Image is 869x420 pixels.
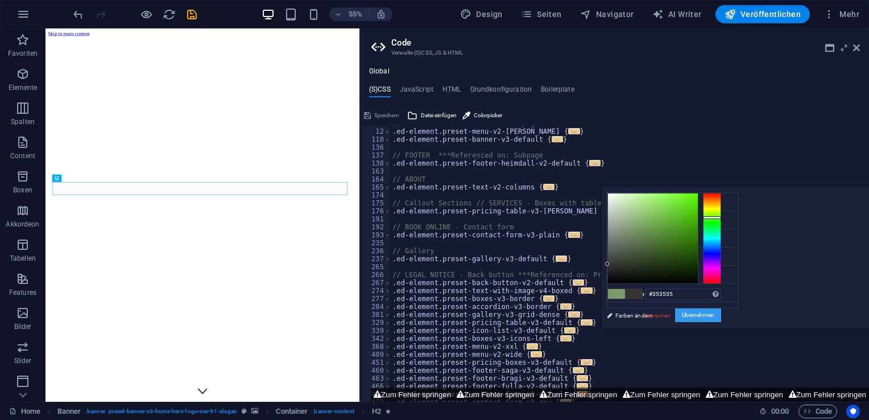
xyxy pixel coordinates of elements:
[376,9,386,19] i: Bei Größenänderung Zoomstufe automatisch an das gewählte Gerät anpassen.
[648,5,706,23] button: AI Writer
[556,256,567,262] span: ...
[568,128,580,134] span: ...
[460,9,503,20] span: Design
[725,9,801,20] span: Veröffentlichen
[361,151,391,159] div: 137
[537,388,620,402] button: Zum Fehler springen
[552,136,563,142] span: ...
[361,175,391,183] div: 164
[531,351,542,357] span: ...
[771,405,789,418] span: 00 00
[369,85,391,98] h4: (S)CSS
[543,295,554,302] span: ...
[577,375,588,381] span: ...
[9,288,36,297] p: Features
[162,7,176,21] button: reload
[577,383,588,389] span: ...
[361,143,391,151] div: 136
[819,5,864,23] button: Mehr
[846,405,860,418] button: Usercentrics
[5,5,80,14] a: Skip to main content
[163,8,176,21] i: Seite neu laden
[361,287,391,295] div: 274
[361,135,391,143] div: 118
[242,408,247,414] i: Dieses Element ist ein anpassbares Preset
[361,319,391,327] div: 329
[620,388,703,402] button: Zum Fehler springen
[759,405,789,418] h6: Session-Zeit
[372,405,381,418] span: Klick zum Auswählen. Doppelklick zum Bearbeiten
[516,5,566,23] button: Seiten
[361,359,391,367] div: 451
[72,8,85,21] i: Rückgängig: Schriftfarbe ($color-primary -> #131313) (Strg+Z)
[470,85,532,98] h4: Grundkonfiguration
[824,9,859,20] span: Mehr
[57,405,391,418] nav: breadcrumb
[454,388,537,402] button: Zum Fehler springen
[564,327,576,333] span: ...
[361,207,391,215] div: 176
[361,231,391,239] div: 193
[85,405,237,418] span: . banner .preset-banner-v3-home-hero-logo-nav-h1-slogan
[9,83,38,92] p: Elemente
[361,367,391,374] div: 460
[568,232,580,238] span: ...
[329,7,370,21] button: 55%
[521,9,562,20] span: Seiten
[361,223,391,231] div: 192
[474,109,502,122] span: Colorpicker
[346,7,365,21] h6: 55%
[405,109,458,122] button: Datei einfügen
[560,303,572,310] span: ...
[361,311,391,319] div: 301
[14,322,32,331] p: Bilder
[361,183,391,191] div: 165
[57,405,81,418] span: Klick zum Auswählen. Doppelklick zum Bearbeiten
[361,199,391,207] div: 175
[568,311,580,318] span: ...
[369,67,390,76] h4: Global
[581,319,592,326] span: ...
[139,7,153,21] button: Klicke hier, um den Vorschau-Modus zu verlassen
[779,407,781,415] span: :
[14,356,32,365] p: Slider
[786,388,869,402] button: Zum Fehler springen
[581,287,592,294] span: ...
[703,388,786,402] button: Zum Fehler springen
[11,117,35,126] p: Spalten
[804,405,832,418] span: Code
[361,167,391,175] div: 163
[527,343,538,349] span: ...
[543,184,554,190] span: ...
[361,295,391,303] div: 277
[580,9,634,20] span: Navigator
[312,405,354,418] span: . banner-content
[361,303,391,311] div: 284
[560,335,572,341] span: ...
[391,38,860,48] h2: Code
[421,109,457,122] span: Datei einfügen
[361,327,391,335] div: 339
[400,85,433,98] h4: JavaScript
[675,308,721,322] button: Übernehmen
[581,359,592,365] span: ...
[576,5,639,23] button: Navigator
[361,271,391,279] div: 266
[371,388,454,402] button: Zum Fehler springen
[456,5,507,23] button: Design
[391,48,837,58] h3: Verwalte (S)CSS, JS & HTML
[798,405,837,418] button: Code
[185,7,198,21] button: save
[185,8,198,21] i: Save (Ctrl+S)
[361,159,391,167] div: 138
[573,279,584,286] span: ...
[10,254,36,263] p: Tabellen
[71,7,85,21] button: undo
[361,127,391,135] div: 12
[10,151,35,160] p: Content
[361,255,391,263] div: 237
[386,408,391,414] i: Element enthält eine Animation
[361,374,391,382] div: 463
[589,160,601,166] span: ...
[361,191,391,199] div: 174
